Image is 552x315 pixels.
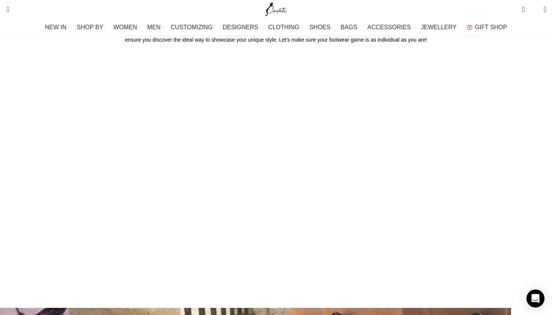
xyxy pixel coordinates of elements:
[223,24,258,31] span: DESIGNERS
[341,24,357,31] span: BAGS
[526,289,544,307] div: Open Intercom Messenger
[532,7,538,13] span: 0
[268,20,302,35] a: CLOTHING
[518,2,528,17] a: 0
[268,24,299,31] span: CLOTHING
[309,24,330,31] span: SHOES
[147,20,163,35] a: MEN
[421,20,459,35] a: JEWELLERY
[77,24,103,31] span: SHOP BY
[171,24,213,31] span: CUSTOMIZING
[341,20,360,35] a: BAGS
[367,24,411,31] span: ACCESSORIES
[45,20,69,35] a: NEW IN
[77,20,106,35] a: SHOP BY
[147,24,161,31] span: MEN
[223,20,261,35] a: DESIGNERS
[113,20,140,35] a: WOMEN
[467,25,472,30] img: GiftBag
[264,6,289,12] a: Site logo
[475,24,507,31] span: GIFT SHOP
[171,20,216,35] a: CUSTOMIZING
[2,20,550,35] div: Main navigation
[421,24,457,31] span: JEWELLERY
[113,24,137,31] span: WOMEN
[467,20,507,35] a: GIFT SHOP
[45,24,67,31] span: NEW IN
[309,20,333,35] a: SHOES
[523,4,528,9] span: 0
[2,2,9,17] a: Search
[531,2,538,17] div: My Wishlist
[367,20,413,35] a: ACCESSORIES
